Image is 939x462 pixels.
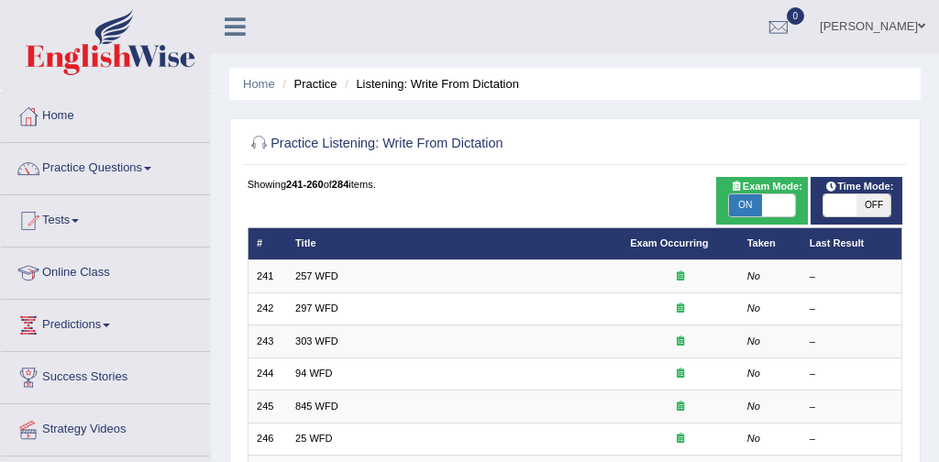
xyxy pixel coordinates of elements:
a: 25 WFD [295,433,333,444]
div: – [810,269,893,284]
a: 303 WFD [295,335,338,346]
th: # [248,227,287,259]
b: 284 [332,179,348,190]
em: No [747,433,760,444]
div: – [810,400,893,414]
b: 241-260 [286,179,324,190]
td: 241 [248,260,287,292]
em: No [747,368,760,379]
a: Exam Occurring [630,237,708,248]
div: Exam occurring question [630,269,730,284]
a: Online Class [1,247,210,293]
li: Practice [278,75,337,93]
a: Tests [1,195,210,241]
em: No [747,401,760,412]
td: 242 [248,292,287,324]
th: Last Result [801,227,902,259]
a: Predictions [1,300,210,346]
div: Showing of items. [248,177,903,192]
a: 845 WFD [295,401,338,412]
th: Taken [738,227,801,259]
div: – [810,335,893,349]
span: Exam Mode: [724,179,808,195]
h2: Practice Listening: Write From Dictation [248,132,654,156]
td: 243 [248,325,287,357]
div: – [810,367,893,381]
a: 94 WFD [295,368,333,379]
td: 244 [248,357,287,390]
div: Exam occurring question [630,335,730,349]
em: No [747,335,760,346]
div: Exam occurring question [630,400,730,414]
div: Show exams occurring in exams [716,177,808,225]
span: OFF [856,194,889,216]
div: Exam occurring question [630,432,730,446]
div: Exam occurring question [630,367,730,381]
td: 245 [248,390,287,423]
a: Home [1,91,210,137]
li: Listening: Write From Dictation [340,75,519,93]
span: 0 [787,7,805,25]
span: ON [729,194,762,216]
a: 297 WFD [295,302,338,313]
em: No [747,302,760,313]
div: – [810,302,893,316]
a: Success Stories [1,352,210,398]
td: 246 [248,423,287,455]
div: Exam occurring question [630,302,730,316]
a: Practice Questions [1,143,210,189]
a: 257 WFD [295,270,338,281]
em: No [747,270,760,281]
span: Time Mode: [819,179,900,195]
a: Home [243,77,275,91]
th: Title [287,227,622,259]
a: Strategy Videos [1,404,210,450]
div: – [810,432,893,446]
